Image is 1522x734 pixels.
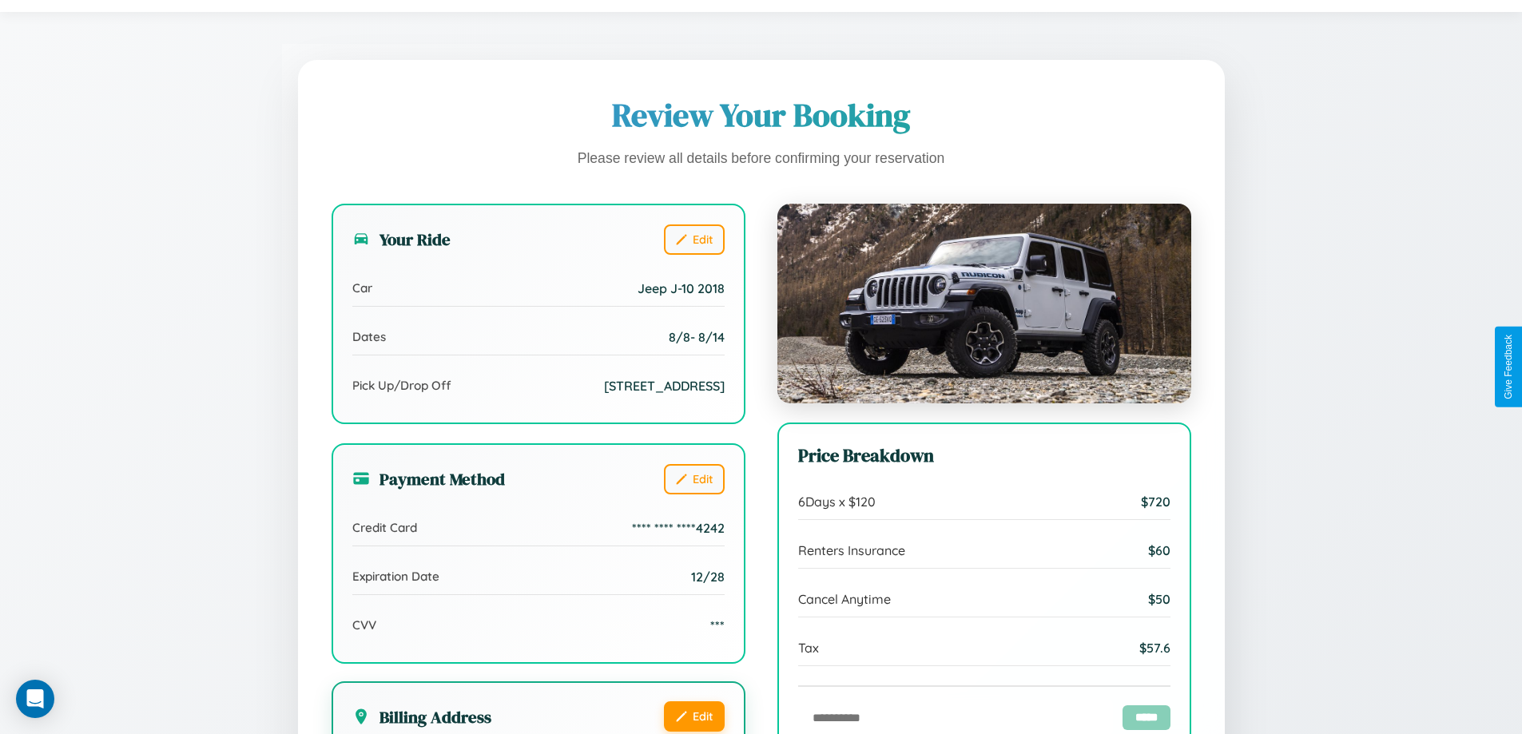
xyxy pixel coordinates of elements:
[1148,591,1170,607] span: $ 50
[664,701,725,732] button: Edit
[1139,640,1170,656] span: $ 57.6
[798,640,819,656] span: Tax
[352,280,372,296] span: Car
[352,705,491,728] h3: Billing Address
[604,378,725,394] span: [STREET_ADDRESS]
[1503,335,1514,399] div: Give Feedback
[332,93,1191,137] h1: Review Your Booking
[664,224,725,255] button: Edit
[691,569,725,585] span: 12/28
[664,464,725,494] button: Edit
[352,520,417,535] span: Credit Card
[1148,542,1170,558] span: $ 60
[16,680,54,718] div: Open Intercom Messenger
[777,204,1191,403] img: Jeep J-10
[352,569,439,584] span: Expiration Date
[669,329,725,345] span: 8 / 8 - 8 / 14
[332,146,1191,172] p: Please review all details before confirming your reservation
[798,542,905,558] span: Renters Insurance
[352,378,451,393] span: Pick Up/Drop Off
[352,329,386,344] span: Dates
[798,591,891,607] span: Cancel Anytime
[352,228,451,251] h3: Your Ride
[352,467,505,490] h3: Payment Method
[638,280,725,296] span: Jeep J-10 2018
[798,494,876,510] span: 6 Days x $ 120
[1141,494,1170,510] span: $ 720
[798,443,1170,468] h3: Price Breakdown
[352,617,376,633] span: CVV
